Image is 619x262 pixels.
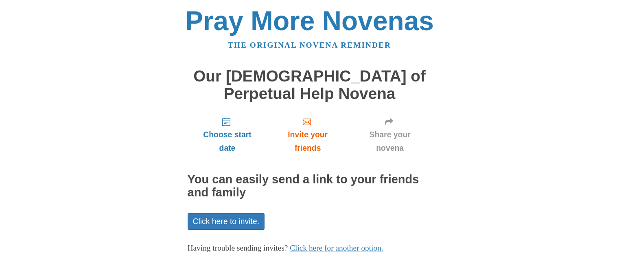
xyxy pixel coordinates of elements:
a: Click here to invite. [188,213,265,230]
a: Share your novena [348,110,432,159]
span: Invite your friends [275,128,340,155]
a: Choose start date [188,110,267,159]
a: Pray More Novenas [185,6,434,36]
h2: You can easily send a link to your friends and family [188,173,432,199]
h1: Our [DEMOGRAPHIC_DATA] of Perpetual Help Novena [188,68,432,102]
span: Share your novena [357,128,424,155]
a: Click here for another option. [290,244,383,252]
span: Choose start date [196,128,259,155]
a: Invite your friends [267,110,348,159]
span: Having trouble sending invites? [188,244,288,252]
a: The original novena reminder [228,41,391,49]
